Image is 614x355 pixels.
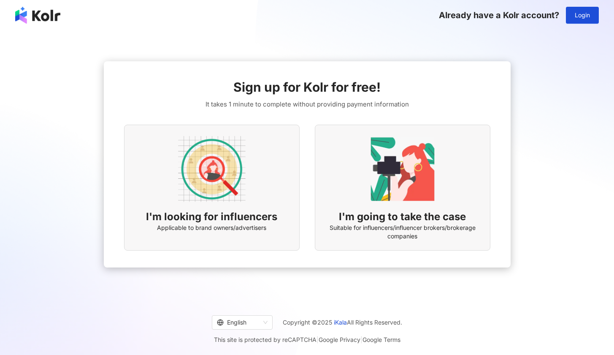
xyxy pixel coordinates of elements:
span: It takes 1 minute to complete without providing payment information [206,99,409,109]
a: Google Privacy [319,336,360,343]
span: Already have a Kolr account? [439,10,559,20]
span: | [360,336,362,343]
button: Login [566,7,599,24]
span: Applicable to brand owners/advertisers [157,224,266,232]
span: Sign up for Kolr for free! [233,78,381,96]
div: English [217,316,260,329]
span: Copyright © 2025 All Rights Reserved. [283,317,402,328]
a: Google Terms [362,336,400,343]
img: KOL identity option [369,135,436,203]
span: | [316,336,319,343]
span: Suitable for influencers/influencer brokers/brokerage companies [325,224,480,240]
img: logo [15,7,60,24]
img: AD identity option [178,135,246,203]
span: I'm going to take the case [339,210,466,224]
span: I'm looking for influencers [146,210,277,224]
span: Login [575,12,590,19]
a: iKala [334,319,347,326]
span: This site is protected by reCAPTCHA [214,335,400,345]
